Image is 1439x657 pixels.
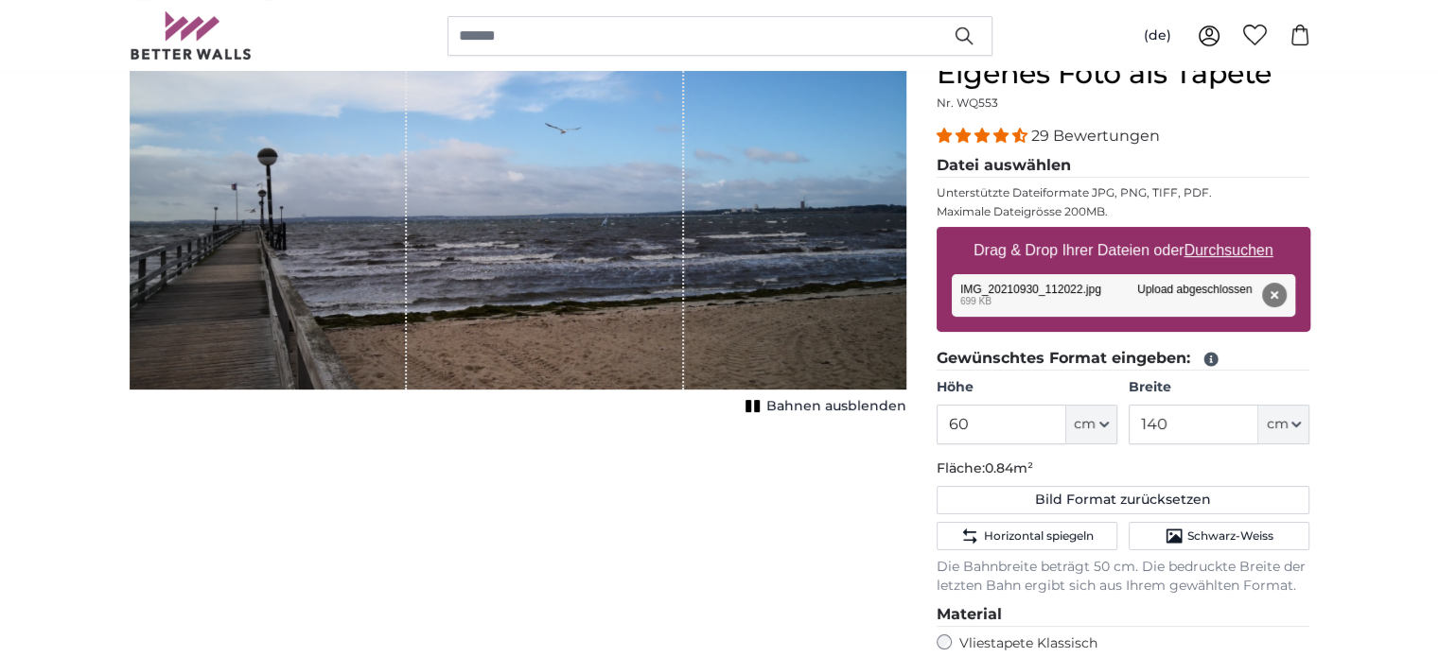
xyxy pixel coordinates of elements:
div: 1 of 1 [130,57,906,420]
button: cm [1258,405,1309,444]
u: Durchsuchen [1184,242,1272,258]
button: (de) [1129,19,1186,53]
span: cm [1266,415,1288,434]
label: Höhe [937,378,1117,397]
span: Horizontal spiegeln [983,528,1093,544]
span: cm [1074,415,1096,434]
button: cm [1066,405,1117,444]
legend: Material [937,603,1310,627]
span: 0.84m² [985,459,1033,476]
p: Unterstützte Dateiformate JPG, PNG, TIFF, PDF. [937,185,1310,200]
button: Bahnen ausblenden [740,393,906,420]
span: Bahnen ausblenden [766,397,906,416]
button: Horizontal spiegeln [937,522,1117,550]
legend: Gewünschtes Format eingeben: [937,347,1310,371]
span: Nr. WQ553 [937,95,998,110]
button: Schwarz-Weiss [1129,522,1309,550]
span: Schwarz-Weiss [1187,528,1273,544]
span: 4.34 stars [937,127,1031,145]
p: Fläche: [937,459,1310,478]
img: Betterwalls [130,11,253,60]
p: Maximale Dateigrösse 200MB. [937,204,1310,219]
p: Die Bahnbreite beträgt 50 cm. Die bedruckte Breite der letzten Bahn ergibt sich aus Ihrem gewählt... [937,558,1310,596]
legend: Datei auswählen [937,154,1310,178]
h1: Eigenes Foto als Tapete [937,57,1310,91]
button: Bild Format zurücksetzen [937,486,1310,514]
label: Breite [1129,378,1309,397]
span: 29 Bewertungen [1031,127,1160,145]
label: Drag & Drop Ihrer Dateien oder [966,232,1281,269]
